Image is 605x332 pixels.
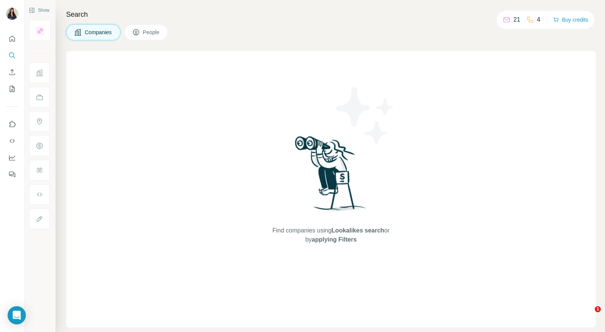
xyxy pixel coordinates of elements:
[331,81,399,150] img: Surfe Illustration - Stars
[24,5,55,16] button: Show
[6,82,18,96] button: My lists
[291,134,371,219] img: Surfe Illustration - Woman searching with binoculars
[553,14,588,25] button: Buy credits
[6,65,18,79] button: Enrich CSV
[6,49,18,62] button: Search
[6,117,18,131] button: Use Surfe on LinkedIn
[595,306,601,312] span: 1
[331,227,384,234] span: Lookalikes search
[66,9,596,20] h4: Search
[143,28,160,36] span: People
[312,236,356,243] span: applying Filters
[8,306,26,324] div: Open Intercom Messenger
[6,168,18,181] button: Feedback
[85,28,112,36] span: Companies
[270,226,392,244] span: Find companies using or by
[6,32,18,46] button: Quick start
[6,134,18,148] button: Use Surfe API
[513,15,520,24] p: 21
[6,151,18,164] button: Dashboard
[537,15,540,24] p: 4
[6,8,18,20] img: Avatar
[579,306,597,324] iframe: Intercom live chat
